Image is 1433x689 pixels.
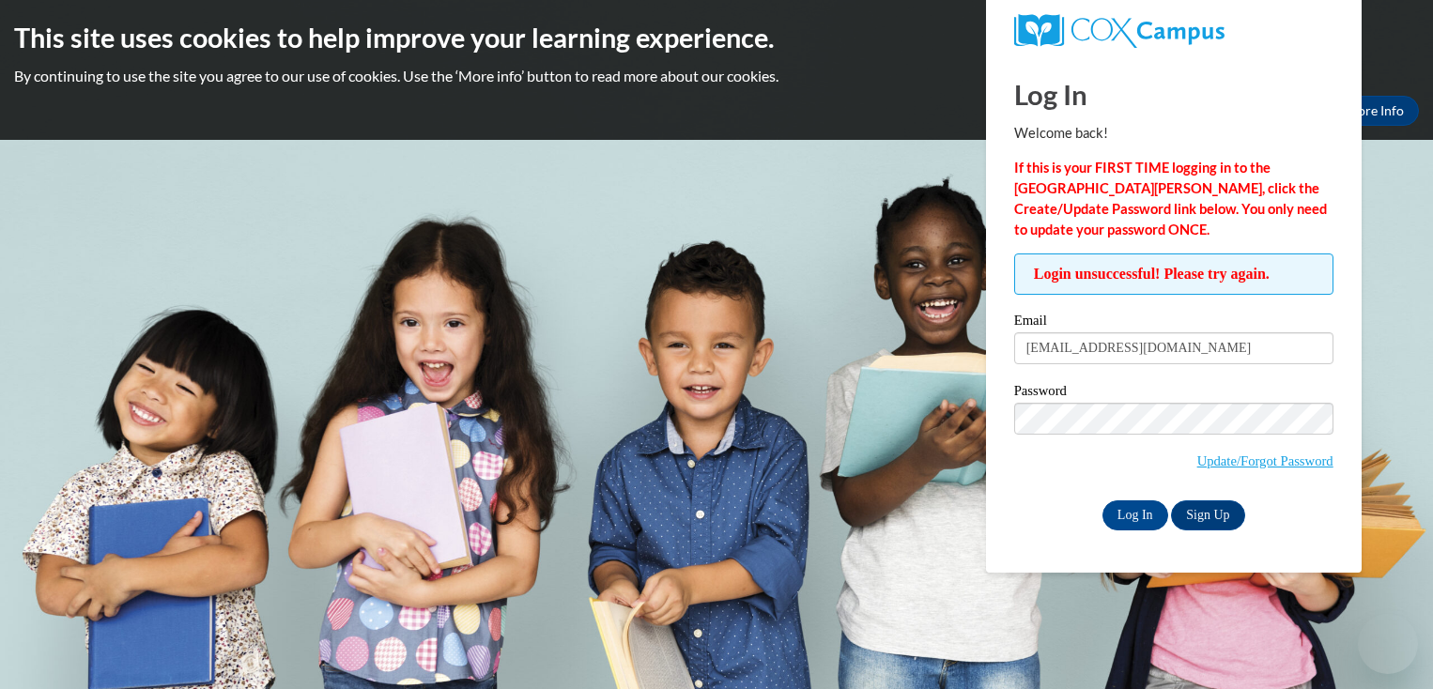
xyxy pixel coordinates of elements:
p: Welcome back! [1014,123,1333,144]
h1: Log In [1014,75,1333,114]
a: COX Campus [1014,14,1333,48]
strong: If this is your FIRST TIME logging in to the [GEOGRAPHIC_DATA][PERSON_NAME], click the Create/Upd... [1014,160,1327,237]
p: By continuing to use the site you agree to our use of cookies. Use the ‘More info’ button to read... [14,66,1419,86]
a: Sign Up [1171,500,1244,530]
span: Login unsuccessful! Please try again. [1014,253,1333,295]
input: Log In [1102,500,1168,530]
a: More Info [1331,96,1419,126]
label: Password [1014,384,1333,403]
h2: This site uses cookies to help improve your learning experience. [14,19,1419,56]
img: COX Campus [1014,14,1225,48]
iframe: Button to launch messaging window [1358,614,1418,674]
a: Update/Forgot Password [1197,453,1333,468]
label: Email [1014,314,1333,332]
